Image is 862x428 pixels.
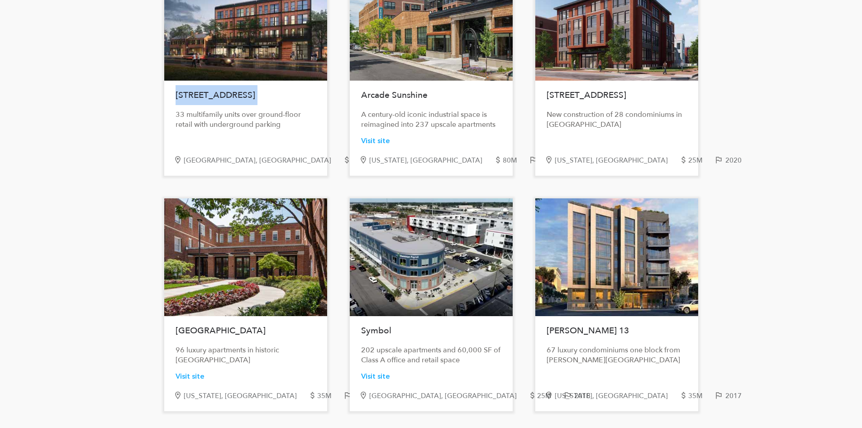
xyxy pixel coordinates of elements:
[547,110,687,130] div: New construction of 28 condominiums in [GEOGRAPHIC_DATA]
[537,392,563,400] div: 25M
[369,392,528,400] div: [GEOGRAPHIC_DATA], [GEOGRAPHIC_DATA]
[184,392,308,400] div: [US_STATE], [GEOGRAPHIC_DATA]
[369,157,494,164] div: [US_STATE], [GEOGRAPHIC_DATA]
[176,365,205,381] a: Visit site
[547,321,687,341] h1: [PERSON_NAME] 13
[361,321,501,341] h1: Symbol
[361,365,390,381] a: Visit site
[688,392,714,400] div: 35M
[361,372,390,381] div: Visit site
[176,110,316,130] div: 33 multifamily units over ground-floor retail with underground parking
[317,392,343,400] div: 35M
[361,345,501,365] div: 202 upscale apartments and 60,000 SF of Class A office and retail space
[547,345,687,365] div: 67 luxury condominiums one block from [PERSON_NAME][GEOGRAPHIC_DATA]
[361,136,390,146] div: Visit site
[547,85,687,105] h1: [STREET_ADDRESS]
[176,345,316,365] div: 96 luxury apartments in historic [GEOGRAPHIC_DATA]
[176,85,316,105] h1: [STREET_ADDRESS]
[176,372,205,381] div: Visit site
[555,157,679,164] div: [US_STATE], [GEOGRAPHIC_DATA]
[725,392,753,400] div: 2017
[184,157,343,164] div: [GEOGRAPHIC_DATA], [GEOGRAPHIC_DATA]
[574,392,602,400] div: 2018
[555,392,679,400] div: [US_STATE], [GEOGRAPHIC_DATA]
[176,321,316,341] h1: [GEOGRAPHIC_DATA]
[361,130,390,146] a: Visit site
[361,110,501,130] div: A century-old iconic industrial space is reimagined into 237 upscale apartments
[688,157,714,164] div: 25M
[503,157,529,164] div: 80M
[361,85,501,105] h1: Arcade Sunshine
[725,157,753,164] div: 2020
